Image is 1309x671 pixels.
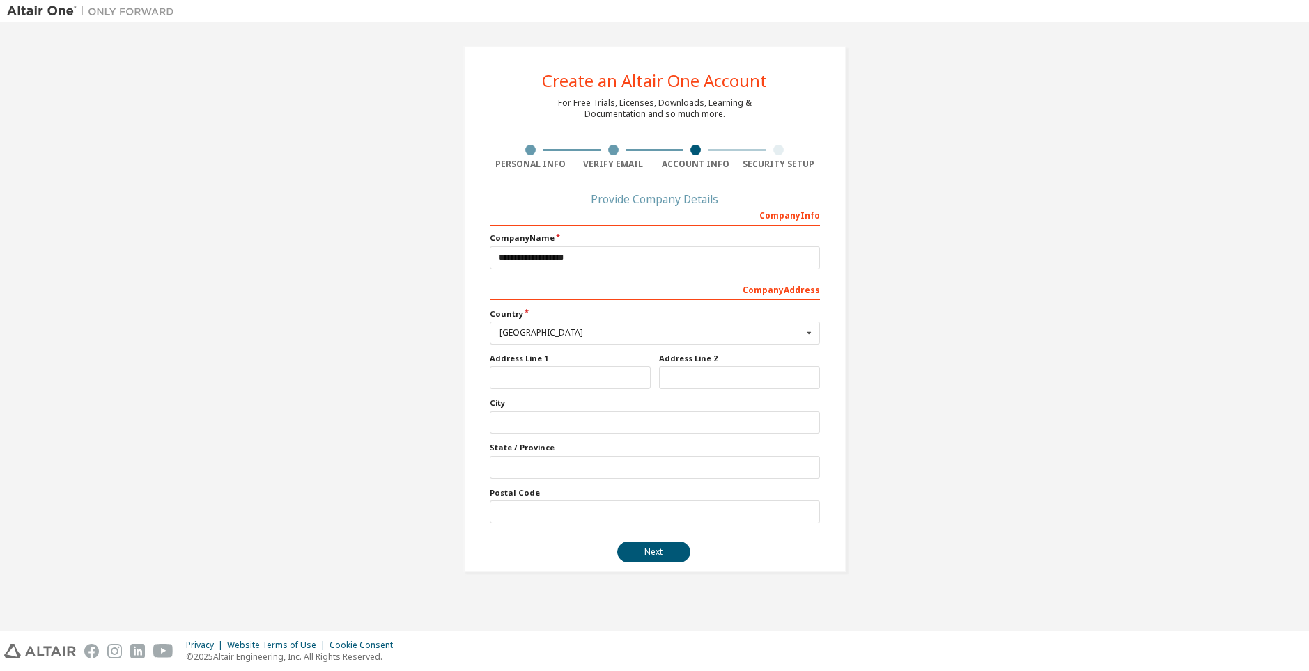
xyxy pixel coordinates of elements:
[490,159,573,170] div: Personal Info
[558,97,752,120] div: For Free Trials, Licenses, Downloads, Learning & Documentation and so much more.
[572,159,655,170] div: Verify Email
[84,644,99,658] img: facebook.svg
[490,278,820,300] div: Company Address
[499,329,803,337] div: [GEOGRAPHIC_DATA]
[490,232,820,244] label: Company Name
[330,640,401,651] div: Cookie Consent
[490,487,820,498] label: Postal Code
[107,644,122,658] img: instagram.svg
[655,159,738,170] div: Account Info
[617,542,690,562] button: Next
[542,72,767,89] div: Create an Altair One Account
[4,644,76,658] img: altair_logo.svg
[130,644,145,658] img: linkedin.svg
[7,4,181,18] img: Altair One
[490,195,820,203] div: Provide Company Details
[227,640,330,651] div: Website Terms of Use
[490,397,820,409] label: City
[490,442,820,453] label: State / Province
[490,353,651,364] label: Address Line 1
[490,308,820,319] label: Country
[490,203,820,226] div: Company Info
[186,651,401,663] p: © 2025 Altair Engineering, Inc. All Rights Reserved.
[737,159,820,170] div: Security Setup
[186,640,227,651] div: Privacy
[659,353,820,364] label: Address Line 2
[153,644,173,658] img: youtube.svg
